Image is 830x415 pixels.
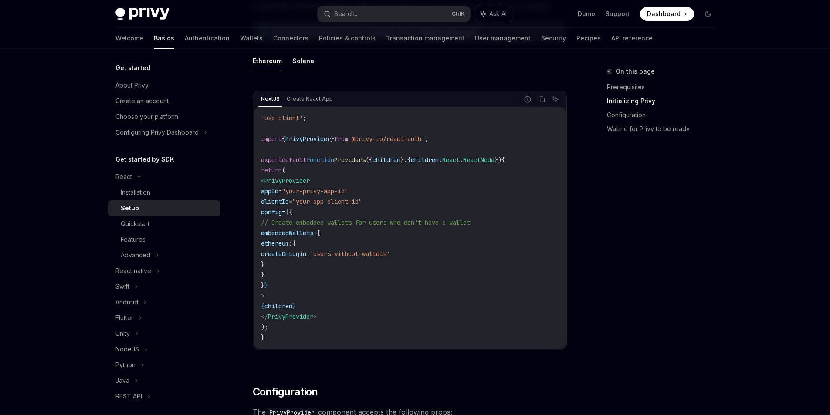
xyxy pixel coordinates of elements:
[115,127,199,138] div: Configuring Privy Dashboard
[400,156,404,164] span: }
[607,94,722,108] a: Initializing Privy
[121,203,139,213] div: Setup
[264,281,268,289] span: }
[348,135,425,143] span: '@privy-io/react-auth'
[261,302,264,310] span: {
[607,122,722,136] a: Waiting for Privy to be ready
[407,156,411,164] span: {
[452,10,465,17] span: Ctrl K
[292,302,296,310] span: }
[289,198,292,206] span: =
[285,135,331,143] span: PrivyProvider
[366,156,373,164] span: ({
[261,156,282,164] span: export
[607,108,722,122] a: Configuration
[318,6,470,22] button: Search...CtrlK
[282,135,285,143] span: {
[261,313,268,321] span: </
[460,156,463,164] span: .
[310,250,390,258] span: 'users-without-wallets'
[261,187,278,195] span: appId
[115,63,150,73] h5: Get started
[647,10,681,18] span: Dashboard
[550,94,561,105] button: Ask AI
[154,28,174,49] a: Basics
[115,96,169,106] div: Create an account
[640,7,694,21] a: Dashboard
[282,208,285,216] span: =
[411,156,439,164] span: children
[121,187,150,198] div: Installation
[289,208,292,216] span: {
[463,156,495,164] span: ReactNode
[108,93,220,109] a: Create an account
[261,292,264,300] span: >
[240,28,263,49] a: Wallets
[121,250,150,260] div: Advanced
[115,111,178,122] div: Choose your platform
[501,156,505,164] span: {
[303,114,306,122] span: ;
[261,229,317,237] span: embeddedWallets:
[268,313,313,321] span: PrivyProvider
[334,9,359,19] div: Search...
[701,7,715,21] button: Toggle dark mode
[475,28,531,49] a: User management
[474,6,513,22] button: Ask AI
[313,313,317,321] span: >
[115,344,139,354] div: NodeJS
[108,232,220,247] a: Features
[317,229,320,237] span: {
[373,156,400,164] span: children
[115,154,174,165] h5: Get started by SDK
[522,94,533,105] button: Report incorrect code
[115,297,138,307] div: Android
[115,360,136,370] div: Python
[115,172,132,182] div: React
[115,266,151,276] div: React native
[495,156,501,164] span: })
[261,240,292,247] span: ethereum:
[607,80,722,94] a: Prerequisites
[261,219,470,226] span: // Create embedded wallets for users who don't have a wallet
[278,187,282,195] span: =
[292,240,296,247] span: {
[285,208,289,216] span: {
[108,109,220,125] a: Choose your platform
[261,281,264,289] span: }
[442,156,460,164] span: React
[319,28,376,49] a: Policies & controls
[334,156,366,164] span: Providers
[578,10,595,18] a: Demo
[386,28,464,49] a: Transaction management
[115,8,169,20] img: dark logo
[261,271,264,279] span: }
[306,156,334,164] span: function
[261,208,282,216] span: config
[121,219,149,229] div: Quickstart
[282,187,348,195] span: "your-privy-app-id"
[115,391,142,402] div: REST API
[261,135,282,143] span: import
[261,166,282,174] span: return
[292,51,314,71] button: Solana
[334,135,348,143] span: from
[536,94,547,105] button: Copy the contents from the code block
[273,28,308,49] a: Connectors
[185,28,230,49] a: Authentication
[115,80,149,91] div: About Privy
[264,177,310,185] span: PrivyProvider
[282,166,285,174] span: (
[331,135,334,143] span: }
[261,177,264,185] span: <
[606,10,630,18] a: Support
[108,78,220,93] a: About Privy
[541,28,566,49] a: Security
[115,313,133,323] div: Flutter
[282,156,306,164] span: default
[108,216,220,232] a: Quickstart
[261,323,268,331] span: );
[115,328,130,339] div: Unity
[261,334,264,341] span: }
[121,234,146,245] div: Features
